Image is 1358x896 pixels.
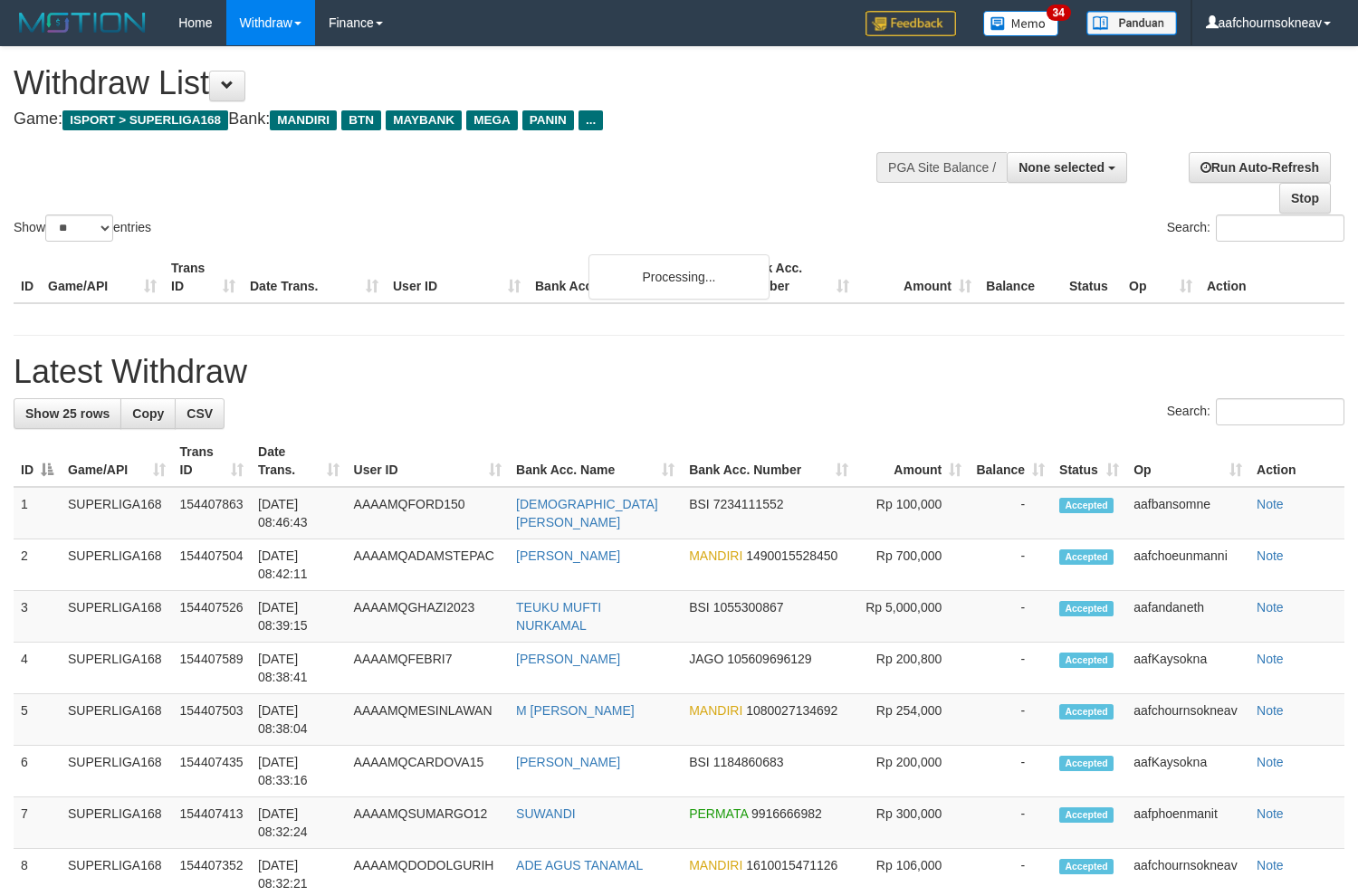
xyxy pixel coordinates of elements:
[969,746,1052,797] td: -
[347,539,509,591] td: AAAAMQADAMSTEPAC
[386,110,462,130] span: MAYBANK
[41,252,164,303] th: Game/API
[588,254,770,300] div: Processing...
[173,435,251,487] th: Trans ID: activate to sort column ascending
[347,435,509,487] th: User ID: activate to sort column ascending
[14,354,1344,390] h1: Latest Withdraw
[689,548,742,563] span: MANDIRI
[61,746,173,797] td: SUPERLIGA168
[61,591,173,643] td: SUPERLIGA168
[14,746,61,797] td: 6
[522,110,574,130] span: PANIN
[1200,252,1344,303] th: Action
[251,435,347,487] th: Date Trans.: activate to sort column ascending
[251,643,347,694] td: [DATE] 08:38:41
[689,600,710,615] span: BSI
[1126,539,1249,591] td: aafchoeunmanni
[173,746,251,797] td: 154407435
[1257,858,1284,872] a: Note
[689,497,710,511] span: BSI
[1059,756,1114,771] span: Accepted
[347,643,509,694] td: AAAAMQFEBRI7
[1126,797,1249,849] td: aafphoenmanit
[1126,487,1249,539] td: aafbansomne
[14,65,887,101] h1: Withdraw List
[516,600,601,633] a: TEUKU MUFTI NURKAMAL
[186,406,213,421] span: CSV
[1126,694,1249,746] td: aafchournsokneav
[25,406,110,421] span: Show 25 rows
[14,398,121,429] a: Show 25 rows
[173,797,251,849] td: 154407413
[14,435,61,487] th: ID: activate to sort column descending
[1249,435,1344,487] th: Action
[1257,755,1284,769] a: Note
[347,746,509,797] td: AAAAMQCARDOVA15
[579,110,603,130] span: ...
[713,600,784,615] span: Copy 1055300867 to clipboard
[1257,497,1284,511] a: Note
[251,694,347,746] td: [DATE] 08:38:04
[689,652,723,666] span: JAGO
[251,487,347,539] td: [DATE] 08:46:43
[865,11,956,36] img: Feedback.jpg
[61,643,173,694] td: SUPERLIGA168
[1086,11,1177,35] img: panduan.png
[1126,746,1249,797] td: aafKaysokna
[969,694,1052,746] td: -
[856,435,969,487] th: Amount: activate to sort column ascending
[1059,859,1114,874] span: Accepted
[689,806,748,821] span: PERMATA
[45,214,113,242] select: Showentries
[347,694,509,746] td: AAAAMQMESINLAWAN
[1216,214,1344,242] input: Search:
[14,252,41,303] th: ID
[509,435,682,487] th: Bank Acc. Name: activate to sort column ascending
[1059,807,1114,823] span: Accepted
[341,110,381,130] span: BTN
[876,152,1007,183] div: PGA Site Balance /
[1216,398,1344,425] input: Search:
[856,591,969,643] td: Rp 5,000,000
[734,252,856,303] th: Bank Acc. Number
[1122,252,1200,303] th: Op
[516,806,576,821] a: SUWANDI
[856,487,969,539] td: Rp 100,000
[1126,435,1249,487] th: Op: activate to sort column ascending
[14,110,887,129] h4: Game: Bank:
[856,797,969,849] td: Rp 300,000
[528,252,734,303] th: Bank Acc. Name
[14,487,61,539] td: 1
[1257,652,1284,666] a: Note
[969,643,1052,694] td: -
[689,755,710,769] span: BSI
[1279,183,1331,214] a: Stop
[1126,643,1249,694] td: aafKaysokna
[856,746,969,797] td: Rp 200,000
[1047,5,1071,21] span: 34
[516,755,620,769] a: [PERSON_NAME]
[516,497,658,529] a: [DEMOGRAPHIC_DATA][PERSON_NAME]
[1059,653,1114,668] span: Accepted
[61,539,173,591] td: SUPERLIGA168
[516,703,635,718] a: M [PERSON_NAME]
[1257,600,1284,615] a: Note
[173,694,251,746] td: 154407503
[856,252,979,303] th: Amount
[1059,549,1114,565] span: Accepted
[173,643,251,694] td: 154407589
[1052,435,1126,487] th: Status: activate to sort column ascending
[61,694,173,746] td: SUPERLIGA168
[61,797,173,849] td: SUPERLIGA168
[132,406,164,421] span: Copy
[62,110,228,130] span: ISPORT > SUPERLIGA168
[969,591,1052,643] td: -
[173,539,251,591] td: 154407504
[14,591,61,643] td: 3
[1189,152,1331,183] a: Run Auto-Refresh
[270,110,337,130] span: MANDIRI
[1059,704,1114,720] span: Accepted
[751,806,822,821] span: Copy 9916666982 to clipboard
[516,858,643,872] a: ADE AGUS TANAMAL
[61,487,173,539] td: SUPERLIGA168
